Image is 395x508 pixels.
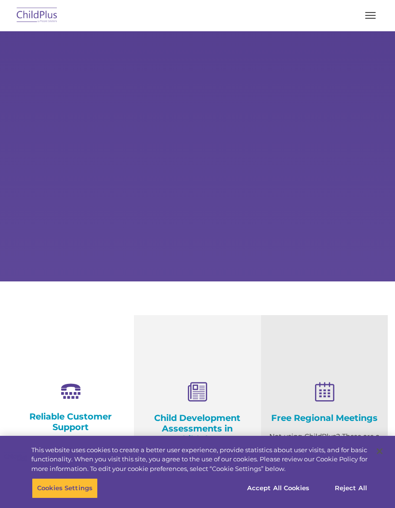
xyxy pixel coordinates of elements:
h4: Child Development Assessments in ChildPlus [141,413,253,444]
button: Reject All [321,478,381,498]
button: Cookies Settings [32,478,98,498]
button: Close [369,441,390,462]
div: This website uses cookies to create a better user experience, provide statistics about user visit... [31,445,368,474]
h4: Free Regional Meetings [268,413,381,423]
h4: Reliable Customer Support [14,411,127,432]
button: Accept All Cookies [242,478,315,498]
img: ChildPlus by Procare Solutions [14,4,60,27]
p: Not using ChildPlus? These are a great opportunity to network and learn from ChildPlus users. Fin... [268,431,381,491]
